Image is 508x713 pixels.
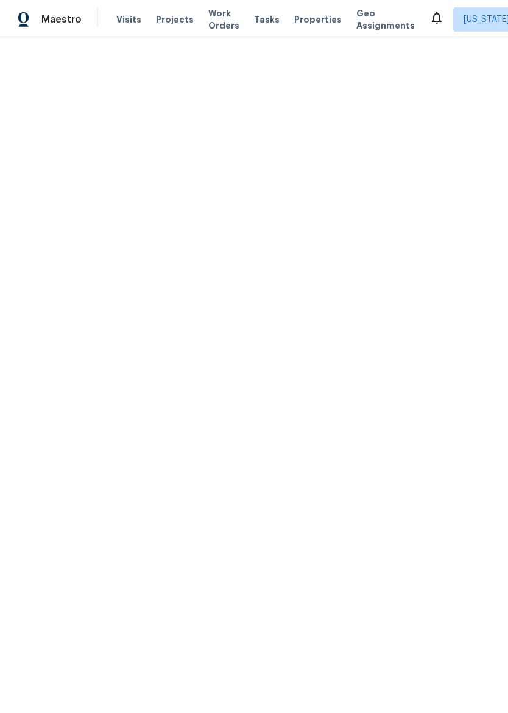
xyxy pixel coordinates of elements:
[294,13,342,26] span: Properties
[254,15,280,24] span: Tasks
[356,7,415,32] span: Geo Assignments
[41,13,82,26] span: Maestro
[208,7,239,32] span: Work Orders
[156,13,194,26] span: Projects
[116,13,141,26] span: Visits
